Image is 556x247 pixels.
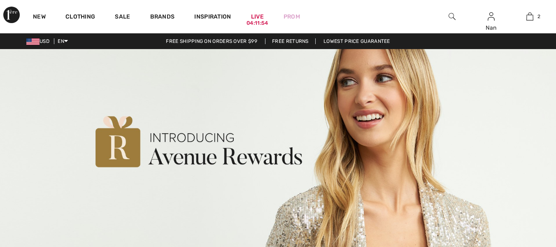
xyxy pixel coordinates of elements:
[537,13,540,20] span: 2
[3,7,20,23] img: 1ère Avenue
[251,12,264,21] a: Live04:11:54
[317,38,397,44] a: Lowest Price Guarantee
[488,12,495,21] img: My Info
[265,38,316,44] a: Free Returns
[65,13,95,22] a: Clothing
[247,19,268,27] div: 04:11:54
[159,38,264,44] a: Free shipping on orders over $99
[194,13,231,22] span: Inspiration
[284,12,300,21] a: Prom
[449,12,456,21] img: search the website
[26,38,53,44] span: USD
[511,12,549,21] a: 2
[115,13,130,22] a: Sale
[503,222,548,243] iframe: Opens a widget where you can find more information
[150,13,175,22] a: Brands
[58,38,68,44] span: EN
[526,12,533,21] img: My Bag
[488,12,495,20] a: Sign In
[26,38,40,45] img: US Dollar
[33,13,46,22] a: New
[472,24,510,32] div: Nan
